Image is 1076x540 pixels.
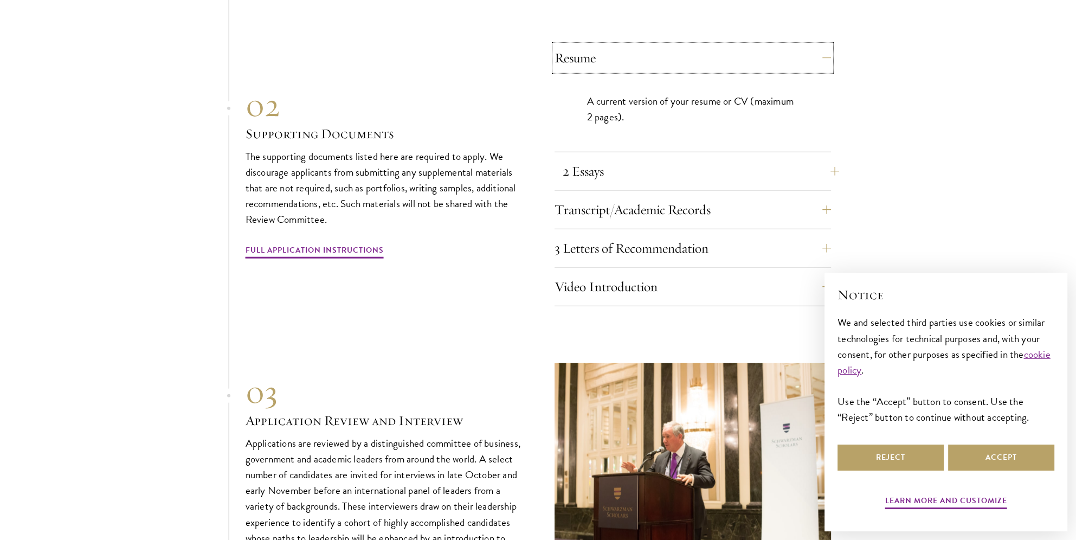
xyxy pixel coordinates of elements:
[555,274,831,300] button: Video Introduction
[246,412,522,430] h3: Application Review and Interview
[246,86,522,125] div: 02
[837,286,1054,304] h2: Notice
[246,125,522,143] h3: Supporting Documents
[587,93,798,125] p: A current version of your resume or CV (maximum 2 pages).
[246,372,522,412] div: 03
[563,158,839,184] button: 2 Essays
[555,197,831,223] button: Transcript/Academic Records
[837,445,944,471] button: Reject
[555,45,831,71] button: Resume
[837,314,1054,425] div: We and selected third parties use cookies or similar technologies for technical purposes and, wit...
[555,235,831,261] button: 3 Letters of Recommendation
[948,445,1054,471] button: Accept
[837,346,1051,378] a: cookie policy
[885,494,1007,511] button: Learn more and customize
[246,243,384,260] a: Full Application Instructions
[246,149,522,227] p: The supporting documents listed here are required to apply. We discourage applicants from submitt...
